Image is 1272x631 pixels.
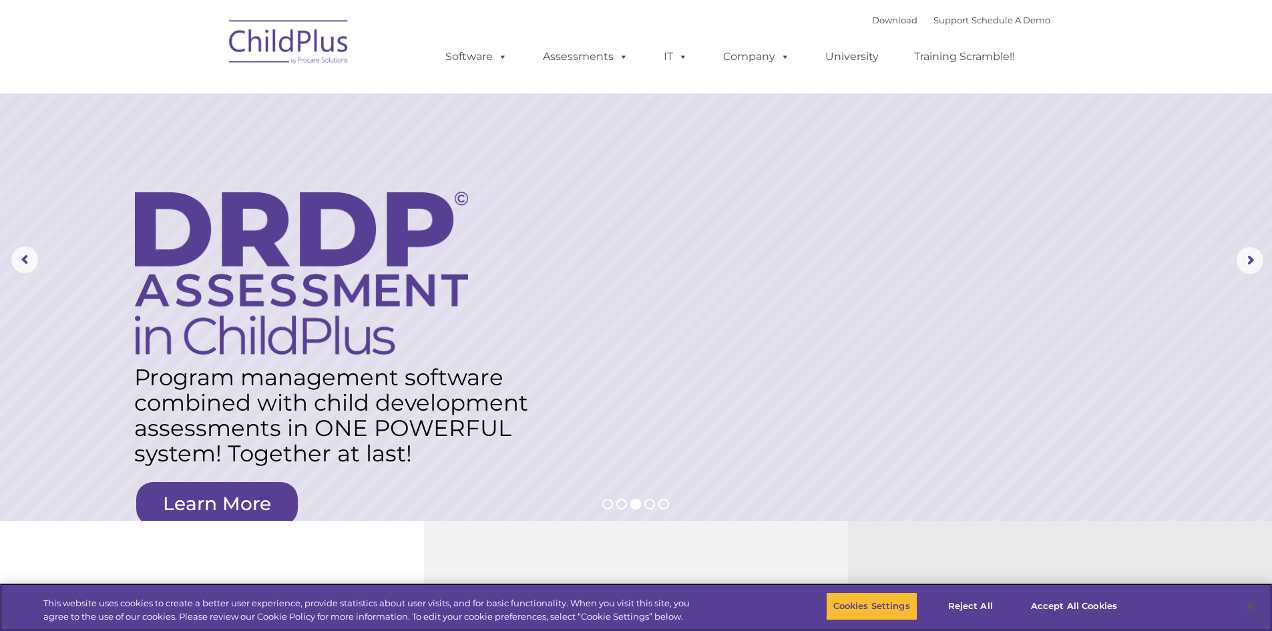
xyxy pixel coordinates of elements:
[136,482,298,525] a: Learn More
[812,43,892,70] a: University
[1024,592,1124,620] button: Accept All Cookies
[222,11,356,77] img: ChildPlus by Procare Solutions
[135,192,468,355] img: DRDP Assessment in ChildPlus
[710,43,803,70] a: Company
[901,43,1028,70] a: Training Scramble!!
[929,592,1012,620] button: Reject All
[650,43,701,70] a: IT
[1236,592,1265,621] button: Close
[872,15,917,25] a: Download
[872,15,1050,25] font: |
[933,15,969,25] a: Support
[432,43,521,70] a: Software
[186,143,242,153] span: Phone number
[134,365,542,466] rs-layer: Program management software combined with child development assessments in ONE POWERFUL system! T...
[826,592,917,620] button: Cookies Settings
[972,15,1050,25] a: Schedule A Demo
[186,88,226,98] span: Last name
[529,43,642,70] a: Assessments
[43,597,700,623] div: This website uses cookies to create a better user experience, provide statistics about user visit...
